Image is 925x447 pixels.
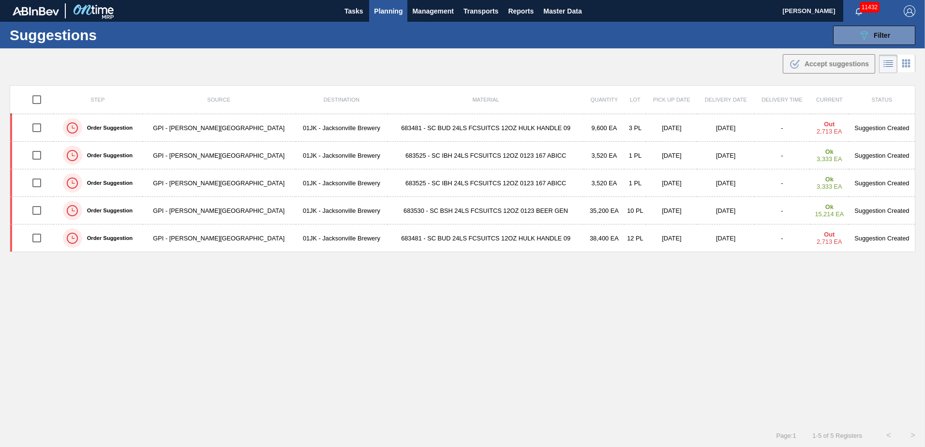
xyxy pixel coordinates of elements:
strong: Ok [825,148,834,155]
span: Master Data [543,5,582,17]
span: Source [207,97,230,103]
td: 10 PL [624,197,646,224]
h1: Suggestions [10,30,181,41]
td: - [754,142,810,169]
strong: Out [824,120,835,128]
label: Order Suggestion [82,235,133,241]
span: Destination [324,97,359,103]
td: 1 PL [624,142,646,169]
span: Tasks [343,5,364,17]
td: [DATE] [646,169,697,197]
td: Suggestion Created [849,224,915,252]
span: Filter [874,31,890,39]
span: 2,713 EA [817,238,842,245]
span: Quantity [591,97,618,103]
td: 3,520 EA [584,169,624,197]
span: Lot [630,97,641,103]
span: Planning [374,5,403,17]
label: Order Suggestion [82,208,133,213]
span: Reports [508,5,534,17]
span: Delivery Time [761,97,803,103]
td: GPI - [PERSON_NAME][GEOGRAPHIC_DATA] [142,197,296,224]
td: 683481 - SC BUD 24LS FCSUITCS 12OZ HULK HANDLE 09 [388,114,584,142]
span: 15,214 EA [815,210,844,218]
div: List Vision [879,55,897,73]
button: Filter [833,26,915,45]
td: 35,200 EA [584,197,624,224]
td: GPI - [PERSON_NAME][GEOGRAPHIC_DATA] [142,224,296,252]
strong: Out [824,231,835,238]
td: Suggestion Created [849,142,915,169]
span: Material [473,97,499,103]
td: 9,600 EA [584,114,624,142]
span: 1 - 5 of 5 Registers [811,432,862,439]
span: Accept suggestions [805,60,869,68]
td: [DATE] [646,114,697,142]
span: 3,333 EA [817,155,842,163]
td: 01JK - Jacksonville Brewery [296,114,388,142]
td: Suggestion Created [849,169,915,197]
td: [DATE] [697,197,754,224]
span: Page : 1 [776,432,796,439]
td: - [754,224,810,252]
img: TNhmsLtSVTkK8tSr43FrP2fwEKptu5GPRR3wAAAABJRU5ErkJggg== [13,7,59,15]
td: [DATE] [697,114,754,142]
td: 38,400 EA [584,224,624,252]
td: [DATE] [646,197,697,224]
td: Suggestion Created [849,114,915,142]
div: Card Vision [897,55,915,73]
td: [DATE] [697,169,754,197]
img: Logout [904,5,915,17]
td: - [754,197,810,224]
button: Notifications [843,4,874,18]
td: 01JK - Jacksonville Brewery [296,197,388,224]
span: Transports [463,5,498,17]
td: 3 PL [624,114,646,142]
td: 01JK - Jacksonville Brewery [296,169,388,197]
td: - [754,114,810,142]
a: Order SuggestionGPI - [PERSON_NAME][GEOGRAPHIC_DATA]01JK - Jacksonville Brewery683525 - SC IBH 24... [10,169,915,197]
td: GPI - [PERSON_NAME][GEOGRAPHIC_DATA] [142,114,296,142]
td: 01JK - Jacksonville Brewery [296,142,388,169]
td: Suggestion Created [849,197,915,224]
span: Current [816,97,843,103]
td: 12 PL [624,224,646,252]
td: 1 PL [624,169,646,197]
td: 3,520 EA [584,142,624,169]
td: [DATE] [646,224,697,252]
span: 2,713 EA [817,128,842,135]
td: 683525 - SC IBH 24LS FCSUITCS 12OZ 0123 167 ABICC [388,142,584,169]
td: 683481 - SC BUD 24LS FCSUITCS 12OZ HULK HANDLE 09 [388,224,584,252]
a: Order SuggestionGPI - [PERSON_NAME][GEOGRAPHIC_DATA]01JK - Jacksonville Brewery683481 - SC BUD 24... [10,224,915,252]
strong: Ok [825,176,834,183]
td: 01JK - Jacksonville Brewery [296,224,388,252]
td: [DATE] [697,224,754,252]
span: Step [90,97,104,103]
td: - [754,169,810,197]
span: 11432 [860,2,880,13]
span: Pick up Date [653,97,690,103]
a: Order SuggestionGPI - [PERSON_NAME][GEOGRAPHIC_DATA]01JK - Jacksonville Brewery683530 - SC BSH 24... [10,197,915,224]
span: 3,333 EA [817,183,842,190]
span: Delivery Date [705,97,747,103]
span: Management [412,5,454,17]
a: Order SuggestionGPI - [PERSON_NAME][GEOGRAPHIC_DATA]01JK - Jacksonville Brewery683481 - SC BUD 24... [10,114,915,142]
td: [DATE] [646,142,697,169]
strong: Ok [825,203,834,210]
span: Status [872,97,892,103]
td: 683530 - SC BSH 24LS FCSUITCS 12OZ 0123 BEER GEN [388,197,584,224]
td: GPI - [PERSON_NAME][GEOGRAPHIC_DATA] [142,169,296,197]
label: Order Suggestion [82,152,133,158]
td: [DATE] [697,142,754,169]
a: Order SuggestionGPI - [PERSON_NAME][GEOGRAPHIC_DATA]01JK - Jacksonville Brewery683525 - SC IBH 24... [10,142,915,169]
td: GPI - [PERSON_NAME][GEOGRAPHIC_DATA] [142,142,296,169]
button: Accept suggestions [783,54,875,74]
label: Order Suggestion [82,125,133,131]
td: 683525 - SC IBH 24LS FCSUITCS 12OZ 0123 167 ABICC [388,169,584,197]
label: Order Suggestion [82,180,133,186]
